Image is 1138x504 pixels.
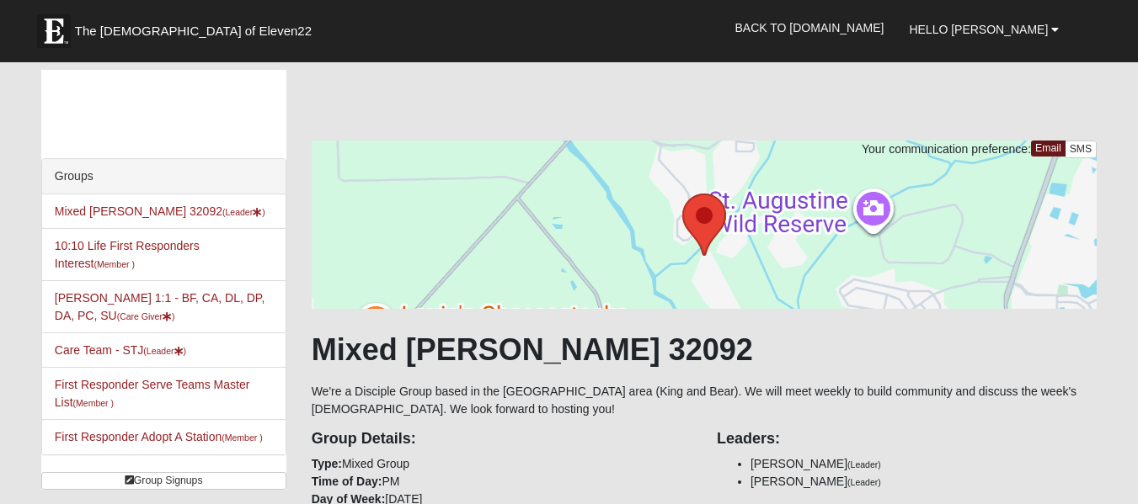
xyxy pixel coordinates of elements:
[55,343,186,357] a: Care Team - STJ(Leader)
[723,7,897,49] a: Back to [DOMAIN_NAME]
[117,311,175,321] small: (Care Giver )
[55,204,265,218] a: Mixed [PERSON_NAME] 32092(Leader)
[143,346,186,356] small: (Leader )
[42,159,286,194] div: Groups
[37,14,71,48] img: Eleven22 logo
[847,459,881,470] small: (Leader)
[55,291,264,322] a: [PERSON_NAME] 1:1 - BF, CA, DL, DP, DA, PC, SU(Care Giver)
[55,378,250,409] a: First Responder Serve Teams Master List(Member )
[55,430,263,443] a: First Responder Adopt A Station(Member )
[312,332,1098,368] h1: Mixed [PERSON_NAME] 32092
[751,455,1097,473] li: [PERSON_NAME]
[1065,141,1098,158] a: SMS
[29,6,366,48] a: The [DEMOGRAPHIC_DATA] of Eleven22
[41,472,286,490] a: Group Signups
[909,23,1048,36] span: Hello [PERSON_NAME]
[222,432,262,443] small: (Member )
[75,23,312,40] span: The [DEMOGRAPHIC_DATA] of Eleven22
[717,430,1097,448] h4: Leaders:
[1031,141,1066,157] a: Email
[312,457,342,470] strong: Type:
[896,8,1071,50] a: Hello [PERSON_NAME]
[312,430,692,448] h4: Group Details:
[73,398,114,408] small: (Member )
[55,239,200,270] a: 10:10 Life First Responders Interest(Member )
[862,142,1031,156] span: Your communication preference:
[222,207,265,217] small: (Leader )
[93,259,134,269] small: (Member )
